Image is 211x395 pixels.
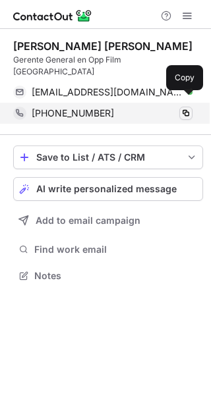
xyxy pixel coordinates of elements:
div: Save to List / ATS / CRM [36,152,180,163]
span: Notes [34,270,198,282]
div: [PERSON_NAME] [PERSON_NAME] [13,39,193,53]
button: save-profile-one-click [13,145,203,169]
div: Gerente General en Opp Film [GEOGRAPHIC_DATA] [13,54,203,78]
img: ContactOut v5.3.10 [13,8,92,24]
span: [EMAIL_ADDRESS][DOMAIN_NAME] [32,86,183,98]
button: Notes [13,267,203,285]
button: Find work email [13,240,203,259]
span: AI write personalized message [36,184,177,194]
span: Find work email [34,244,198,255]
span: [PHONE_NUMBER] [32,107,114,119]
button: Add to email campaign [13,209,203,232]
span: Add to email campaign [36,215,140,226]
button: AI write personalized message [13,177,203,201]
